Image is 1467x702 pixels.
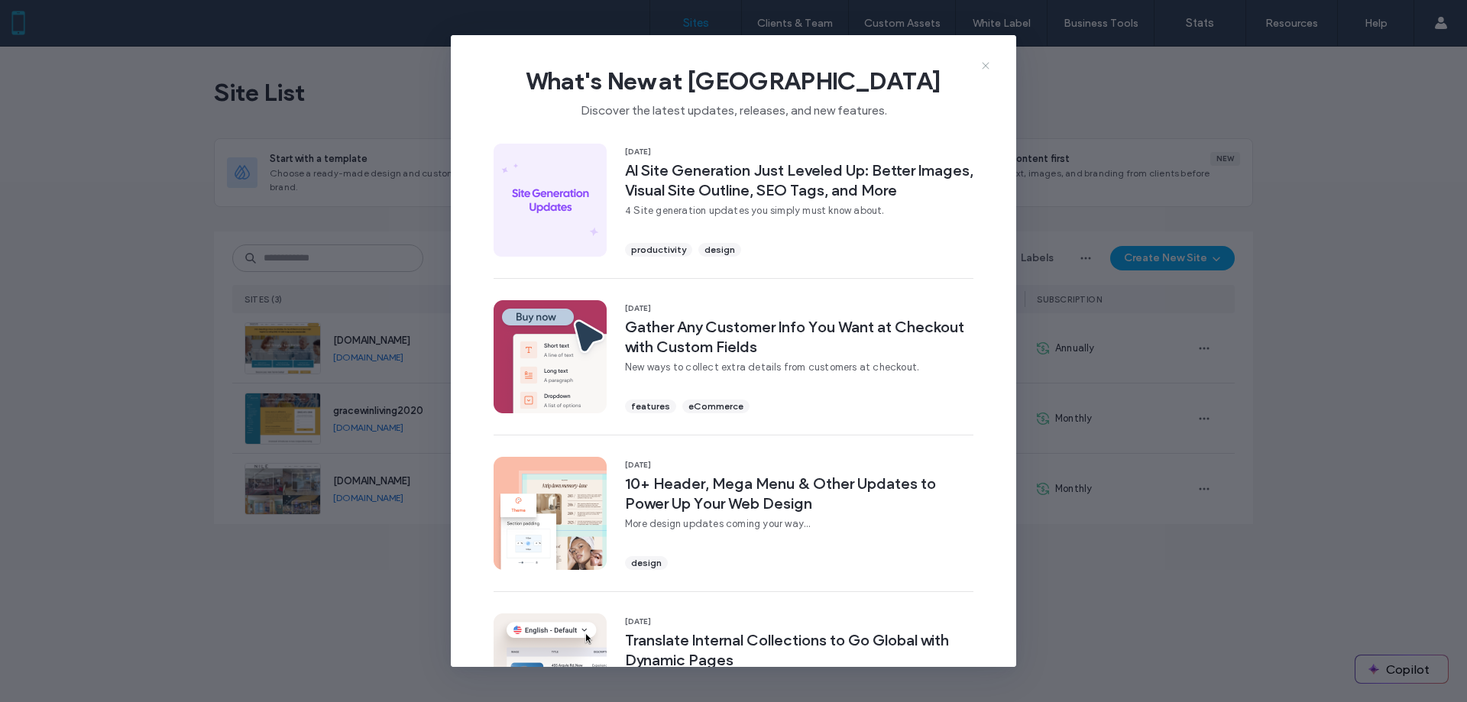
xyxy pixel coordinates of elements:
[625,303,973,314] span: [DATE]
[625,203,973,218] span: 4 Site generation updates you simply must know about.
[34,11,66,24] span: Help
[625,317,973,357] span: Gather Any Customer Info You Want at Checkout with Custom Fields
[625,474,973,513] span: 10+ Header, Mega Menu & Other Updates to Power Up Your Web Design
[625,360,973,375] span: New ways to collect extra details from customers at checkout.
[631,556,662,570] span: design
[625,160,973,200] span: AI Site Generation Just Leveled Up: Better Images, Visual Site Outline, SEO Tags, and More
[631,400,670,413] span: features
[625,616,973,627] span: [DATE]
[625,147,973,157] span: [DATE]
[631,243,686,257] span: productivity
[704,243,735,257] span: design
[625,460,973,471] span: [DATE]
[475,66,992,96] span: What's New at [GEOGRAPHIC_DATA]
[625,630,973,670] span: Translate Internal Collections to Go Global with Dynamic Pages
[475,96,992,119] span: Discover the latest updates, releases, and new features.
[625,516,973,532] span: More design updates coming your way...
[688,400,743,413] span: eCommerce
